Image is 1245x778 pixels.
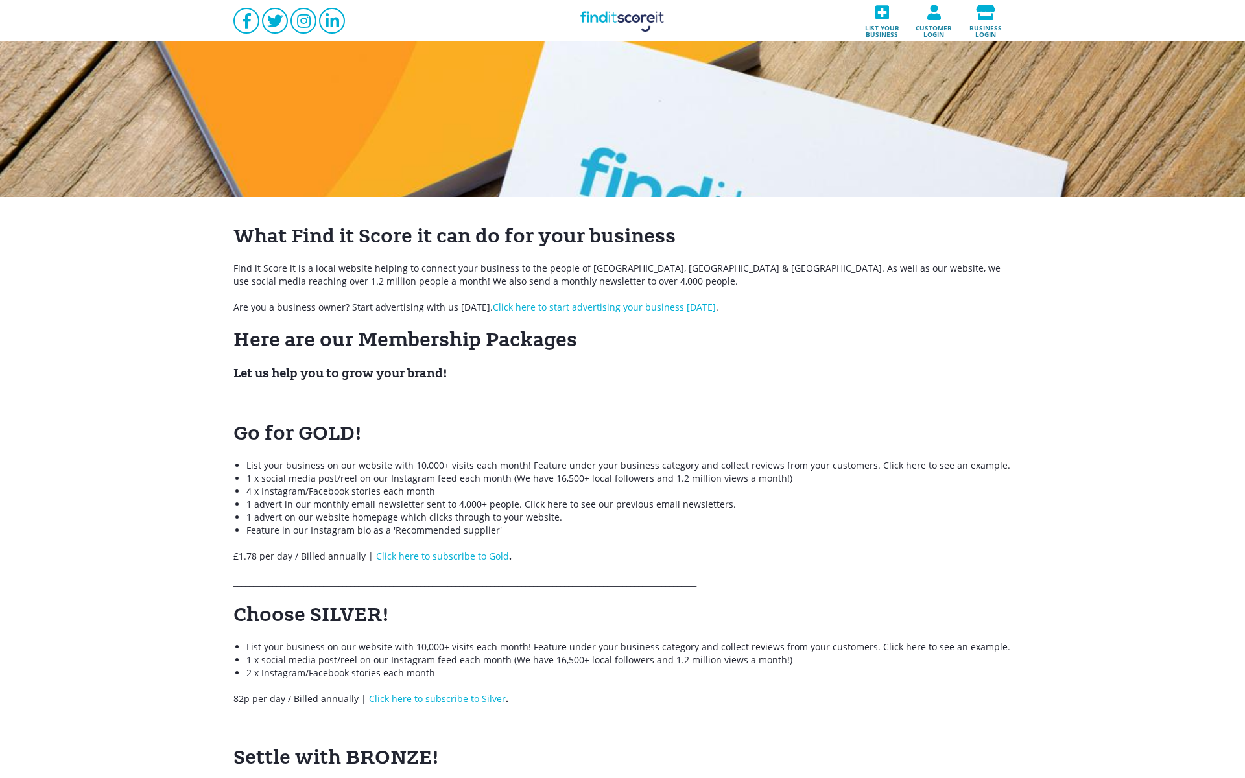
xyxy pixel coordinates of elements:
h1: Choose SILVER! [233,602,1012,628]
span: Customer login [912,20,956,38]
a: Click here to see an example [883,641,1008,653]
p: Are you a business owner? Start advertising with us [DATE]. . [233,301,1012,314]
li: Feature in our Instagram bio as a 'Recommended supplier' [246,524,1012,537]
a: Customer login [908,1,960,41]
strong: . [366,692,508,705]
p: Find it Score it is a local website helping to connect your business to the people of [GEOGRAPHIC... [233,262,1012,288]
li: 1 advert in our monthly email newsletter sent to 4,000+ people. . [246,498,1012,511]
li: 1 x social media post/reel on our Instagram feed each month (We have 16,500+ local followers and ... [246,654,1012,666]
a: Click here to see an example [883,459,1008,471]
p: _________________________________________________________________________________________________... [233,394,1012,407]
li: List your business on our website with 10,000+ visits each month! Feature under your business cat... [246,641,1012,654]
p: _________________________________________________________________________________________________... [233,718,1012,731]
li: List your business on our website with 10,000+ visits each month! Feature under your business cat... [246,459,1012,472]
p: £1.78 per day / Billed annually | [233,550,1012,563]
h1: Settle with BRONZE! [233,744,1012,770]
h1: Go for GOLD! [233,420,1012,446]
a: Click here to subscribe to Gold [376,550,509,562]
span: Business login [964,20,1008,38]
a: List your business [856,1,908,41]
a: Click here to subscribe to Silver [369,692,506,705]
li: 1 x social media post/reel on our Instagram feed each month (We have 16,500+ local followers and ... [246,472,1012,485]
p: 82p per day / Billed annually | [233,692,1012,705]
h2: Let us help you to grow your brand! [233,366,1012,381]
a: Click here to see our previous email newsletters [525,498,733,510]
li: 4 x Instagram/Facebook stories each month [246,485,1012,498]
h1: Here are our Membership Packages [233,327,1012,353]
span: List your business [860,20,904,38]
a: Click here to start advertising your business [DATE] [493,301,716,313]
a: Business login [960,1,1012,41]
p: _________________________________________________________________________________________________... [233,576,1012,589]
li: 2 x Instagram/Facebook stories each month [246,666,1012,679]
h1: What Find it Score it can do for your business [233,223,1012,249]
strong: . [373,550,512,562]
li: 1 advert on our website homepage which clicks through to your website. [246,511,1012,524]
